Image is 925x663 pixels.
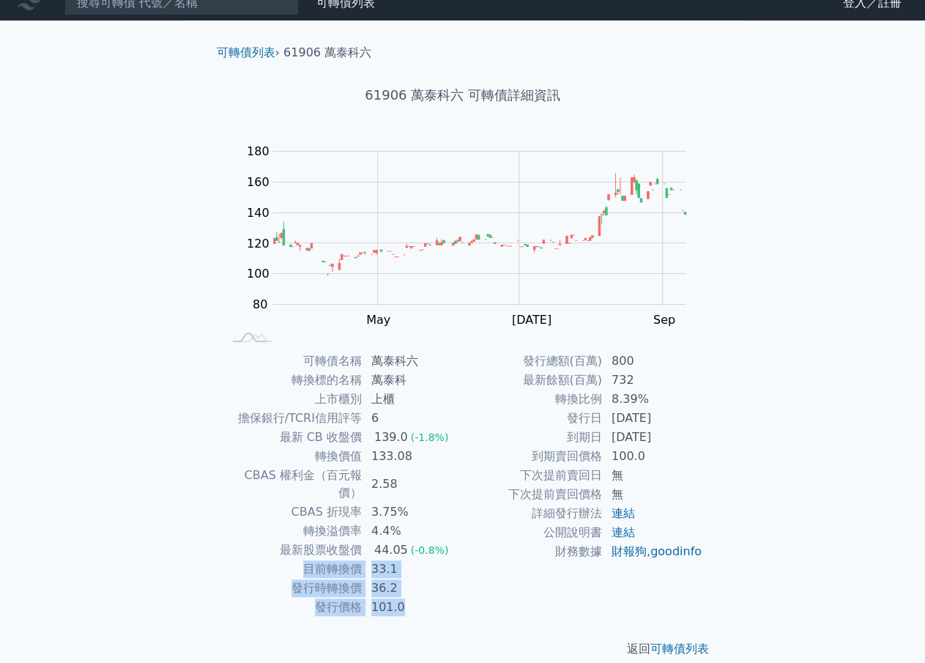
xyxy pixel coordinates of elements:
td: [DATE] [603,409,703,428]
a: 連結 [612,506,635,520]
div: 44.05 [371,541,411,559]
a: 財報狗 [612,544,647,558]
td: 萬泰科六 [363,352,463,371]
tspan: 160 [247,175,270,189]
tspan: May [366,313,390,327]
td: 33.1 [363,560,463,579]
td: 發行價格 [223,598,363,617]
tspan: 140 [247,206,270,220]
td: 最新股票收盤價 [223,541,363,560]
tspan: 100 [247,267,270,281]
td: 36.2 [363,579,463,598]
td: 100.0 [603,447,703,466]
td: 轉換價值 [223,447,363,466]
td: 4.4% [363,522,463,541]
td: 轉換比例 [463,390,603,409]
td: 可轉債名稱 [223,352,363,371]
h1: 61906 萬泰科六 可轉債詳細資訊 [205,85,721,105]
g: Chart [239,144,707,356]
td: 無 [603,466,703,485]
td: 133.08 [363,447,463,466]
td: , [603,542,703,561]
td: 擔保銀行/TCRI信用評等 [223,409,363,428]
tspan: 120 [247,236,270,250]
tspan: 80 [253,297,267,311]
li: 61906 萬泰科六 [283,44,371,62]
td: [DATE] [603,428,703,447]
td: 上櫃 [363,390,463,409]
li: › [217,44,280,62]
td: 6 [363,409,463,428]
td: 2.58 [363,466,463,503]
a: goodinfo [650,544,702,558]
tspan: [DATE] [512,313,551,327]
td: CBAS 折現率 [223,503,363,522]
a: 連結 [612,525,635,539]
td: 732 [603,371,703,390]
span: (-0.8%) [411,544,449,556]
td: 8.39% [603,390,703,409]
td: 上市櫃別 [223,390,363,409]
div: 139.0 [371,429,411,446]
span: (-1.8%) [411,431,449,443]
td: 到期日 [463,428,603,447]
td: 發行時轉換價 [223,579,363,598]
td: 下次提前賣回日 [463,466,603,485]
td: 101.0 [363,598,463,617]
td: 無 [603,485,703,504]
td: 轉換標的名稱 [223,371,363,390]
td: 目前轉換價 [223,560,363,579]
td: 800 [603,352,703,371]
p: 返回 [205,640,721,658]
td: 下次提前賣回價格 [463,485,603,504]
td: 發行總額(百萬) [463,352,603,371]
td: 轉換溢價率 [223,522,363,541]
tspan: 180 [247,144,270,158]
td: CBAS 權利金（百元報價） [223,466,363,503]
td: 公開說明書 [463,523,603,542]
a: 可轉債列表 [217,45,275,59]
td: 最新餘額(百萬) [463,371,603,390]
td: 詳細發行辦法 [463,504,603,523]
tspan: Sep [653,313,675,327]
td: 萬泰科 [363,371,463,390]
td: 財務數據 [463,542,603,561]
a: 可轉債列表 [650,642,709,656]
td: 發行日 [463,409,603,428]
td: 3.75% [363,503,463,522]
td: 到期賣回價格 [463,447,603,466]
iframe: Chat Widget [852,593,925,663]
td: 最新 CB 收盤價 [223,428,363,447]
